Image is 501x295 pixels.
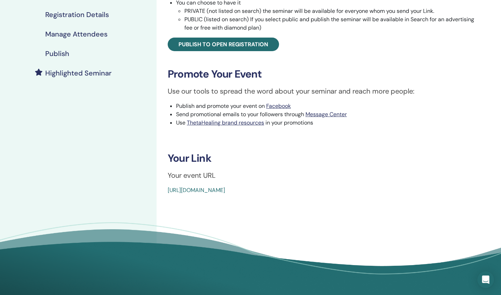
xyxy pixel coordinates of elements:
[178,41,268,48] span: Publish to open registration
[45,30,108,38] h4: Manage Attendees
[168,170,479,181] p: Your event URL
[45,10,109,19] h4: Registration Details
[168,86,479,96] p: Use our tools to spread the word about your seminar and reach more people:
[176,110,479,119] li: Send promotional emails to your followers through
[176,102,479,110] li: Publish and promote your event on
[168,186,225,194] a: [URL][DOMAIN_NAME]
[45,49,69,58] h4: Publish
[477,271,494,288] div: Open Intercom Messenger
[45,69,112,77] h4: Highlighted Seminar
[184,15,479,32] li: PUBLIC (listed on search) If you select public and publish the seminar will be available in Searc...
[168,152,479,165] h3: Your Link
[266,102,291,110] a: Facebook
[305,111,347,118] a: Message Center
[168,38,279,51] a: Publish to open registration
[187,119,264,126] a: ThetaHealing brand resources
[168,68,479,80] h3: Promote Your Event
[176,119,479,127] li: Use in your promotions
[184,7,479,15] li: PRIVATE (not listed on search) the seminar will be available for everyone whom you send your Link.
